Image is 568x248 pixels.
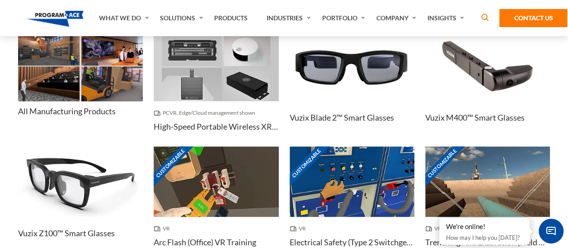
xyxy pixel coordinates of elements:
[290,224,310,233] span: VR
[18,31,80,66] img: Thumbnail - Workplace Safety VR Training
[283,140,329,186] span: Customizable
[290,112,394,123] h4: Vuzix Blade 2™ Smart Glasses
[18,106,116,117] h4: All Manufacturing Products
[425,31,550,101] img: Thumbnail - Vuzix M400™ Smart Glasses
[446,232,523,243] p: How may I help you [DATE]?
[425,31,550,138] a: Thumbnail - Vuzix M400™ Smart Glasses Vuzix M400™ Smart Glasses
[154,224,174,233] span: VR
[290,237,414,248] h4: Electrical Safety (Type 2 Switchgear) VR Training
[499,9,567,27] a: Contact Us
[147,140,193,186] span: Customizable
[154,108,259,117] span: PCVR, Edge/Cloud management shown
[18,31,143,134] a: Thumbnail - Workplace Safety VR Training Thumbnail - Impromptu speaking VR Training Thumbnail - C...
[290,31,414,101] img: Thumbnail - Vuzix Blade 2™ Smart Glasses
[446,222,523,231] div: We're online!
[425,237,550,248] h4: Trenching And Excavation (Field Work) VR Training
[539,219,563,243] span: Chat Widget
[425,224,445,233] span: VR
[18,66,80,101] img: Thumbnail - Compelling storytelling for business VR Training
[425,112,525,123] h4: Vuzix M400™ Smart Glasses
[154,31,278,101] img: Thumbnail - High-Speed Portable Wireless XR Platform
[419,140,465,186] span: Customizable
[154,146,278,216] img: Thumbnail - Arc Flash (Office) VR Training
[154,31,278,147] a: Thumbnail - High-Speed Portable Wireless XR Platform PCVR, Edge/Cloud management shown High-Speed...
[425,146,550,216] img: Thumbnail - Trenching And Excavation (Field Work) VR Training
[154,121,278,132] h4: High-Speed Portable Wireless XR Platform
[290,146,414,216] img: Thumbnail - Electrical Safety (Type 2 Switchgear) VR Training
[81,31,143,66] img: Thumbnail - Impromptu speaking VR Training
[18,146,143,216] img: Thumbnail - Vuzix Z100™ Smart Glasses
[154,237,256,248] h4: Arc Flash (Office) VR Training
[27,11,84,27] img: Program-Ace
[81,66,143,101] img: Thumbnail - Forklift Hazard Recognition VR Training
[290,31,414,138] a: Thumbnail - Vuzix Blade 2™ Smart Glasses Vuzix Blade 2™ Smart Glasses
[18,228,115,239] h4: Vuzix Z100™ Smart Glasses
